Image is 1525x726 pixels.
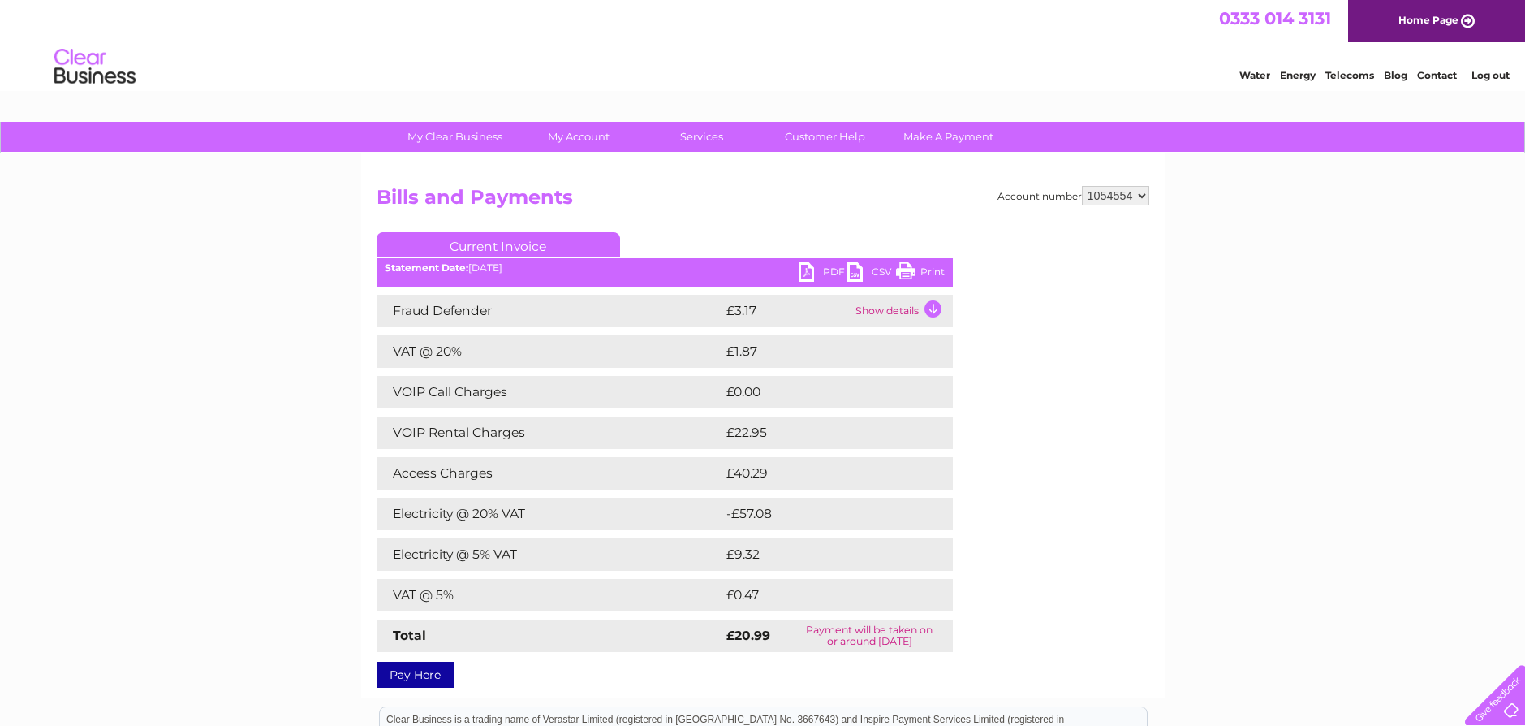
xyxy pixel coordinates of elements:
[393,628,426,643] strong: Total
[722,457,920,490] td: £40.29
[385,261,468,274] b: Statement Date:
[377,662,454,688] a: Pay Here
[377,262,953,274] div: [DATE]
[722,579,915,611] td: £0.47
[377,498,722,530] td: Electricity @ 20% VAT
[1280,69,1316,81] a: Energy
[511,122,645,152] a: My Account
[377,295,722,327] td: Fraud Defender
[635,122,769,152] a: Services
[847,262,896,286] a: CSV
[380,9,1147,79] div: Clear Business is a trading name of Verastar Limited (registered in [GEOGRAPHIC_DATA] No. 3667643...
[851,295,953,327] td: Show details
[377,232,620,257] a: Current Invoice
[881,122,1015,152] a: Make A Payment
[997,186,1149,205] div: Account number
[1219,8,1331,28] a: 0333 014 3131
[377,538,722,571] td: Electricity @ 5% VAT
[726,628,770,643] strong: £20.99
[722,538,915,571] td: £9.32
[722,498,923,530] td: -£57.08
[722,295,851,327] td: £3.17
[1325,69,1374,81] a: Telecoms
[722,417,920,449] td: £22.95
[799,262,847,286] a: PDF
[377,335,722,368] td: VAT @ 20%
[1384,69,1407,81] a: Blog
[54,42,136,92] img: logo.png
[1239,69,1270,81] a: Water
[1417,69,1457,81] a: Contact
[377,457,722,490] td: Access Charges
[722,376,915,408] td: £0.00
[896,262,945,286] a: Print
[377,186,1149,217] h2: Bills and Payments
[377,376,722,408] td: VOIP Call Charges
[1471,69,1510,81] a: Log out
[377,579,722,611] td: VAT @ 5%
[722,335,913,368] td: £1.87
[786,620,953,652] td: Payment will be taken on or around [DATE]
[758,122,892,152] a: Customer Help
[377,417,722,449] td: VOIP Rental Charges
[388,122,522,152] a: My Clear Business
